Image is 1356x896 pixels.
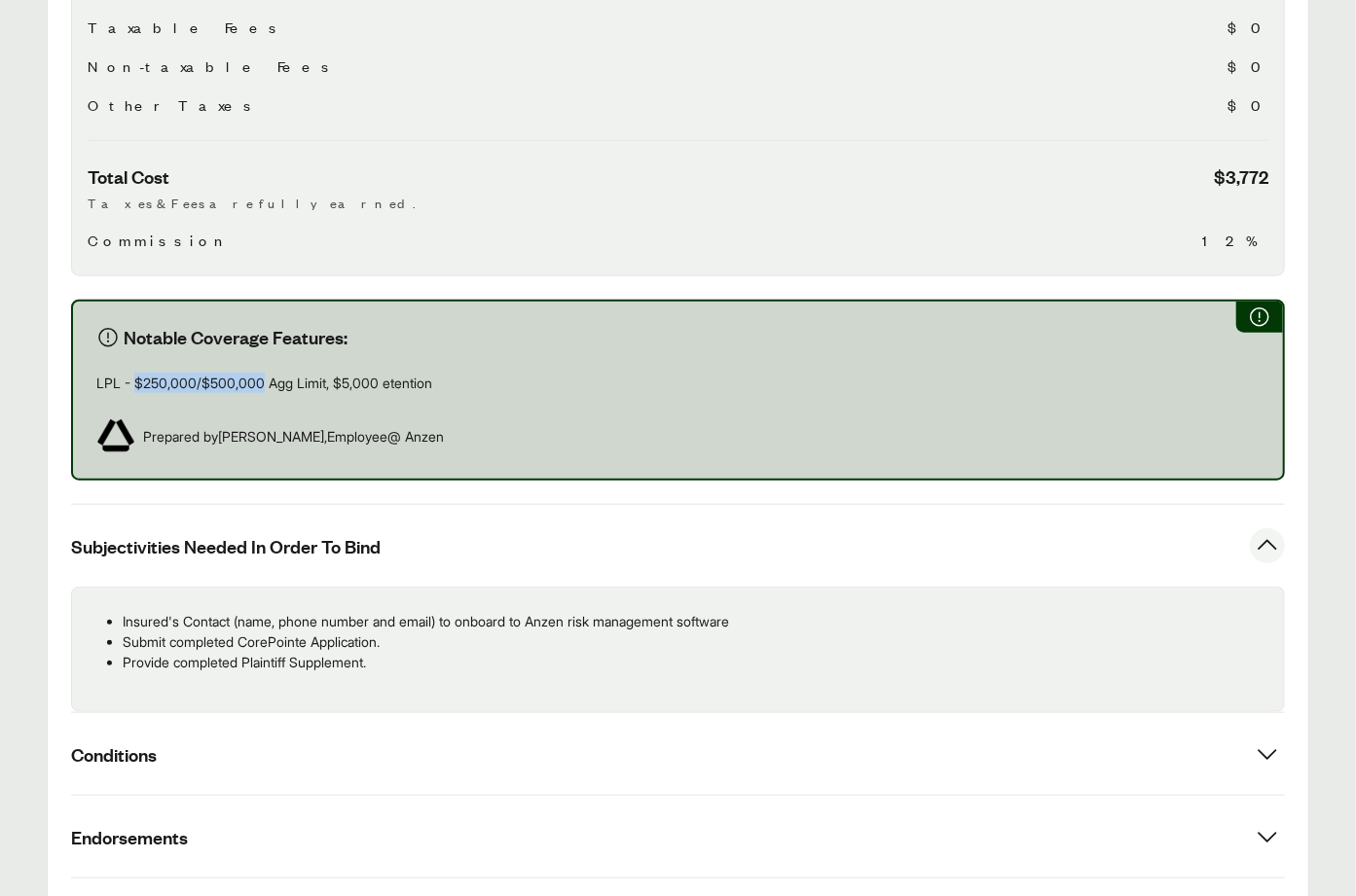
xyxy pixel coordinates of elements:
[88,16,284,39] span: Taxable Fees
[123,652,1268,672] p: Provide completed Plaintiff Supplement.
[96,373,1260,393] p: LPL - $250,000/$500,000 Agg Limit, $5,000 etention
[1228,93,1268,117] span: $0
[124,325,348,349] span: Notable Coverage Features:
[1228,16,1268,39] span: $0
[123,631,1268,652] p: Submit completed CorePointe Application.
[71,505,1285,587] button: Subjectivities Needed In Order To Bind
[1214,164,1268,189] span: $3,772
[1202,229,1268,252] span: 12%
[71,534,381,558] span: Subjectivities Needed In Order To Bind
[88,193,1268,213] p: Taxes & Fees are fully earned.
[71,742,157,767] span: Conditions
[123,611,1268,631] p: Insured's Contact (name, phone number and email) to onboard to Anzen risk management software
[71,825,188,849] span: Endorsements
[88,229,231,252] span: Commission
[88,164,169,189] span: Total Cost
[143,426,444,447] span: Prepared by [PERSON_NAME] , Employee @ Anzen
[1228,54,1268,78] span: $0
[88,54,337,78] span: Non-taxable Fees
[88,93,259,117] span: Other Taxes
[71,796,1285,878] button: Endorsements
[71,713,1285,795] button: Conditions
